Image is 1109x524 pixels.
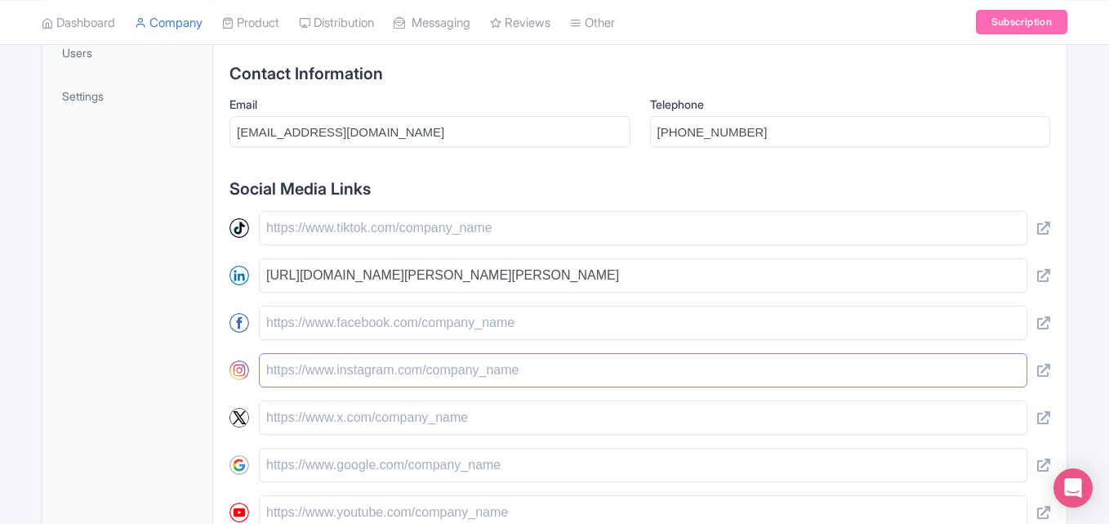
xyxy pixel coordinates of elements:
img: x-round-01-2a040f8114114d748f4f633894d6978b.svg [229,408,249,428]
span: Settings [62,87,104,105]
input: https://www.google.com/company_name [259,448,1027,482]
a: Subscription [976,10,1067,34]
input: https://www.x.com/company_name [259,401,1027,435]
span: Telephone [650,97,704,111]
img: facebook-round-01-50ddc191f871d4ecdbe8252d2011563a.svg [229,313,249,333]
img: tiktok-round-01-ca200c7ba8d03f2cade56905edf8567d.svg [229,218,249,238]
span: Users [62,44,92,61]
span: Email [229,97,257,111]
h2: Contact Information [229,65,1050,83]
input: https://www.instagram.com/company_name [259,353,1027,387]
div: Open Intercom Messenger [1053,468,1093,508]
a: Settings [46,78,209,114]
input: https://www.linkedin.com/company/name [259,258,1027,293]
h2: Social Media Links [229,180,1050,198]
img: instagram-round-01-d873700d03cfe9216e9fb2676c2aa726.svg [229,361,249,380]
input: https://www.tiktok.com/company_name [259,211,1027,245]
input: https://www.facebook.com/company_name [259,306,1027,340]
img: google-round-01-4c7ae292eccd65b64cc32667544fd5c1.svg [229,455,249,475]
a: Users [46,34,209,71]
img: youtube-round-01-0acef599b0341403c37127b094ecd7da.svg [229,503,249,522]
img: linkedin-round-01-4bc9326eb20f8e88ec4be7e8773b84b7.svg [229,266,249,285]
